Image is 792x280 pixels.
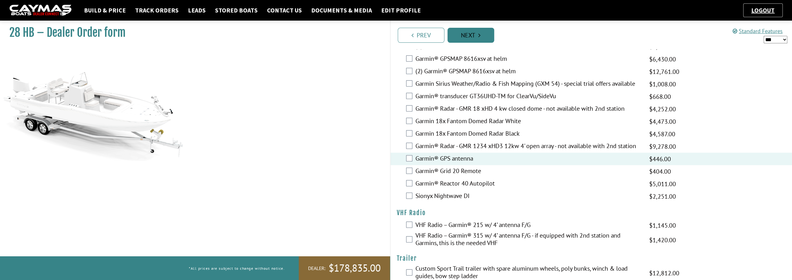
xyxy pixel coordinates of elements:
[308,265,326,272] span: Dealer:
[649,129,675,139] span: $4,587.00
[415,55,641,64] label: Garmin® GPSMAP 8616xsv at helm
[415,130,641,139] label: Garmin 18x Fantom Domed Radar Black
[649,117,676,126] span: $4,473.00
[733,27,783,35] a: Standard Features
[649,167,671,176] span: $404.00
[9,26,374,40] h1: 28 HB – Dealer Order form
[415,221,641,230] label: VHF Radio – Garmin® 215 w/ 4’ antenna F/G
[378,6,424,14] a: Edit Profile
[81,6,129,14] a: Build & Price
[9,5,72,16] img: caymas-dealer-connect-2ed40d3bc7270c1d8d7ffb4b79bf05adc795679939227970def78ec6f6c03838.gif
[415,167,641,176] label: Garmin® Grid 20 Remote
[649,92,671,101] span: $668.00
[649,235,676,245] span: $1,420.00
[415,105,641,114] label: Garmin® Radar - GMR 18 xHD 4 kw closed dome - not available with 2nd station
[212,6,261,14] a: Stored Boats
[649,154,671,164] span: $446.00
[132,6,182,14] a: Track Orders
[748,6,778,14] a: Logout
[649,221,676,230] span: $1,145.00
[415,117,641,126] label: Garmin 18x Fantom Domed Radar White
[415,80,641,89] label: Garmin Sirius Weather/Radio & Fish Mapping (GXM 54) - special trial offers available
[649,80,676,89] span: $1,008.00
[415,180,641,189] label: Garmin® Reactor 40 Autopilot
[398,28,444,43] a: Prev
[264,6,305,14] a: Contact Us
[415,92,641,101] label: Garmin® transducer GT36UHD-TM for ClearVu/SideVu
[649,268,679,278] span: $12,812.00
[649,67,679,76] span: $12,761.00
[299,256,390,280] a: Dealer:$178,835.00
[415,67,641,76] label: (2) Garmin® GPSMAP 8616xsv at helm
[448,28,494,43] a: Next
[189,263,285,273] p: *All prices are subject to change without notice.
[649,104,676,114] span: $4,252.00
[415,142,641,151] label: Garmin® Radar - GMR 1234 xHD3 12kw 4' open array - not available with 2nd station
[185,6,209,14] a: Leads
[308,6,375,14] a: Documents & Media
[415,192,641,201] label: Sionyx Nightwave DI
[415,232,641,248] label: VHF Radio – Garmin® 315 w/ 4’ antenna F/G - if equipped with 2nd station and Garmins, this is the...
[649,192,676,201] span: $2,251.00
[415,155,641,164] label: Garmin® GPS antenna
[329,262,381,275] span: $178,835.00
[397,209,786,217] h4: VHF Radio
[649,55,676,64] span: $6,430.00
[649,142,676,151] span: $9,278.00
[649,179,676,189] span: $5,011.00
[397,254,786,262] h4: Trailer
